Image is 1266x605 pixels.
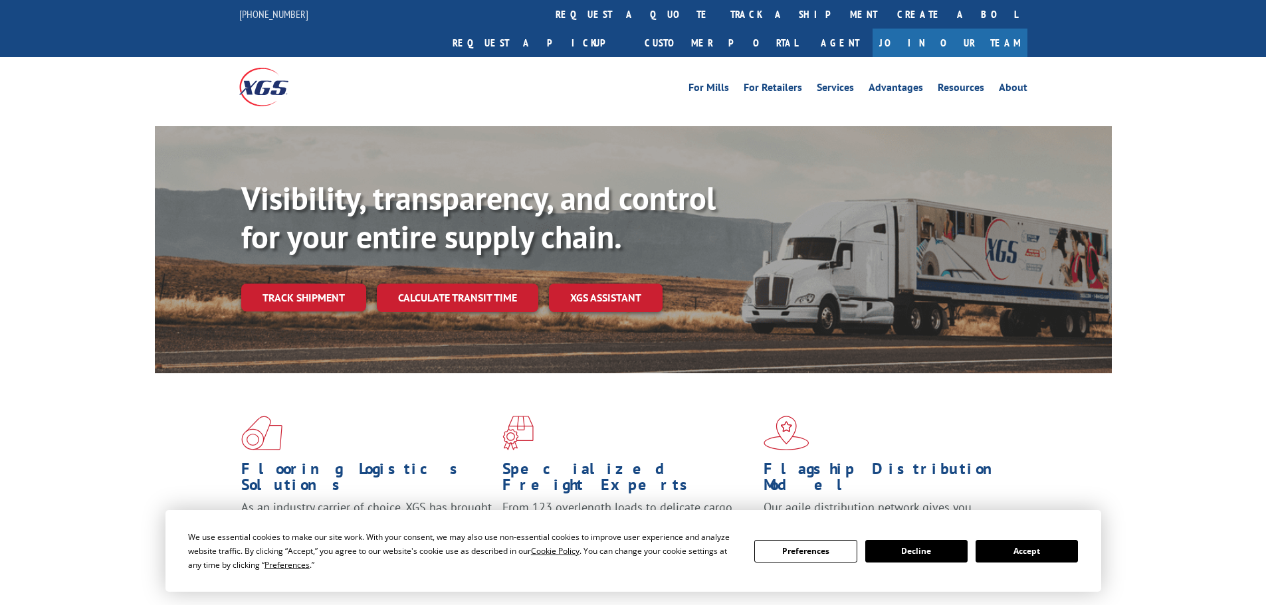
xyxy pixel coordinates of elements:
[938,82,984,97] a: Resources
[764,416,809,450] img: xgs-icon-flagship-distribution-model-red
[635,29,807,57] a: Customer Portal
[873,29,1027,57] a: Join Our Team
[744,82,802,97] a: For Retailers
[817,82,854,97] a: Services
[976,540,1078,562] button: Accept
[443,29,635,57] a: Request a pickup
[549,284,663,312] a: XGS ASSISTANT
[241,499,492,547] span: As an industry carrier of choice, XGS has brought innovation and dedication to flooring logistics...
[999,82,1027,97] a: About
[764,499,1008,531] span: Our agile distribution network gives you nationwide inventory management on demand.
[188,530,738,572] div: We use essential cookies to make our site work. With your consent, we may also use non-essential ...
[502,499,754,559] p: From 123 overlength loads to delicate cargo, our experienced staff knows the best way to move you...
[764,461,1015,499] h1: Flagship Distribution Model
[239,7,308,21] a: [PHONE_NUMBER]
[377,284,538,312] a: Calculate transit time
[531,545,580,557] span: Cookie Policy
[241,416,282,450] img: xgs-icon-total-supply-chain-intelligence-red
[807,29,873,57] a: Agent
[754,540,857,562] button: Preferences
[502,416,534,450] img: xgs-icon-focused-on-flooring-red
[865,540,968,562] button: Decline
[241,284,366,311] a: Track shipment
[241,461,492,499] h1: Flooring Logistics Solutions
[869,82,923,97] a: Advantages
[688,82,729,97] a: For Mills
[241,177,716,257] b: Visibility, transparency, and control for your entire supply chain.
[264,559,310,570] span: Preferences
[502,461,754,499] h1: Specialized Freight Experts
[165,510,1101,592] div: Cookie Consent Prompt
